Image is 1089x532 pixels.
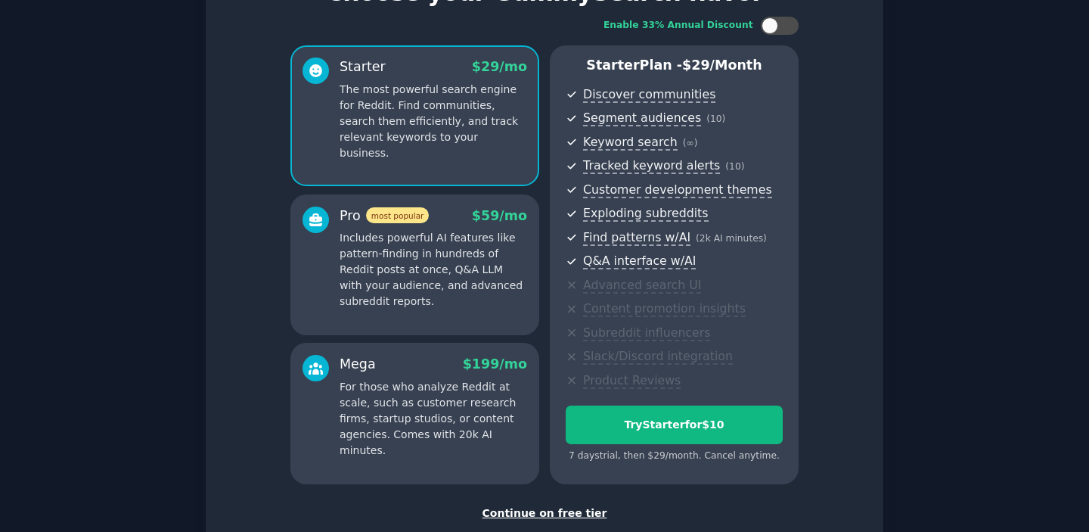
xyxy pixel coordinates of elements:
[683,138,698,148] span: ( ∞ )
[706,114,725,124] span: ( 10 )
[566,417,782,433] div: Try Starter for $10
[340,58,386,76] div: Starter
[472,59,527,74] span: $ 29 /mo
[566,56,783,75] p: Starter Plan -
[340,207,429,226] div: Pro
[583,206,708,222] span: Exploding subreddits
[583,110,701,126] span: Segment audiences
[583,325,710,341] span: Subreddit influencers
[583,349,733,365] span: Slack/Discord integration
[566,406,783,444] button: TryStarterfor$10
[583,158,720,174] span: Tracked keyword alerts
[583,230,690,246] span: Find patterns w/AI
[725,161,744,172] span: ( 10 )
[583,182,772,198] span: Customer development themes
[682,58,762,73] span: $ 29 /month
[583,373,681,389] span: Product Reviews
[583,135,678,151] span: Keyword search
[340,355,376,374] div: Mega
[340,230,527,310] p: Includes powerful AI features like pattern-finding in hundreds of Reddit posts at once, Q&A LLM w...
[583,301,746,317] span: Content promotion insights
[222,506,867,521] div: Continue on free tier
[603,19,753,33] div: Enable 33% Annual Discount
[463,356,527,372] span: $ 199 /mo
[340,82,527,161] p: The most powerful search engine for Reddit. Find communities, search them efficiently, and track ...
[583,278,701,294] span: Advanced search UI
[583,254,696,269] span: Q&A interface w/AI
[472,208,527,223] span: $ 59 /mo
[696,233,767,244] span: ( 2k AI minutes )
[366,207,430,223] span: most popular
[340,379,527,459] p: For those who analyze Reddit at scale, such as customer research firms, startup studios, or conte...
[583,87,715,103] span: Discover communities
[566,450,783,463] div: 7 days trial, then $ 29 /month . Cancel anytime.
